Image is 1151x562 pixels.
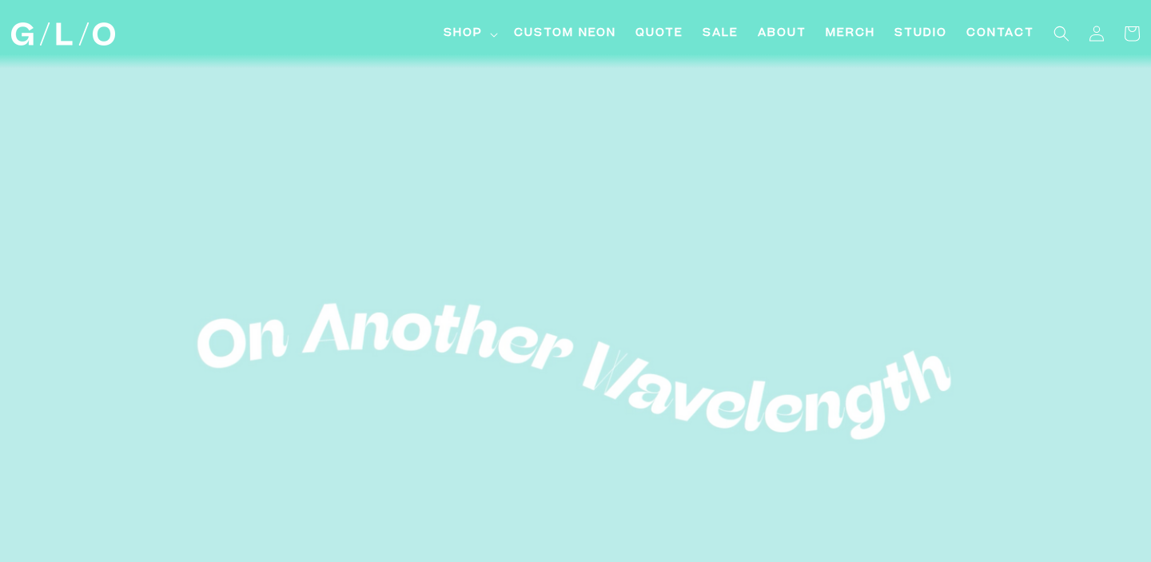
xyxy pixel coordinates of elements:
a: About [748,16,816,52]
img: GLO Studio [11,22,115,46]
a: Merch [816,16,885,52]
span: Studio [894,26,947,42]
a: Studio [885,16,957,52]
a: Contact [957,16,1044,52]
span: SALE [703,26,739,42]
span: Shop [444,26,483,42]
span: About [758,26,806,42]
a: GLO Studio [6,17,121,52]
a: Custom Neon [504,16,626,52]
span: Contact [966,26,1034,42]
a: SALE [693,16,748,52]
summary: Shop [434,16,504,52]
a: Quote [626,16,693,52]
span: Merch [826,26,875,42]
span: Custom Neon [514,26,616,42]
summary: Search [1044,16,1079,51]
span: Quote [635,26,683,42]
